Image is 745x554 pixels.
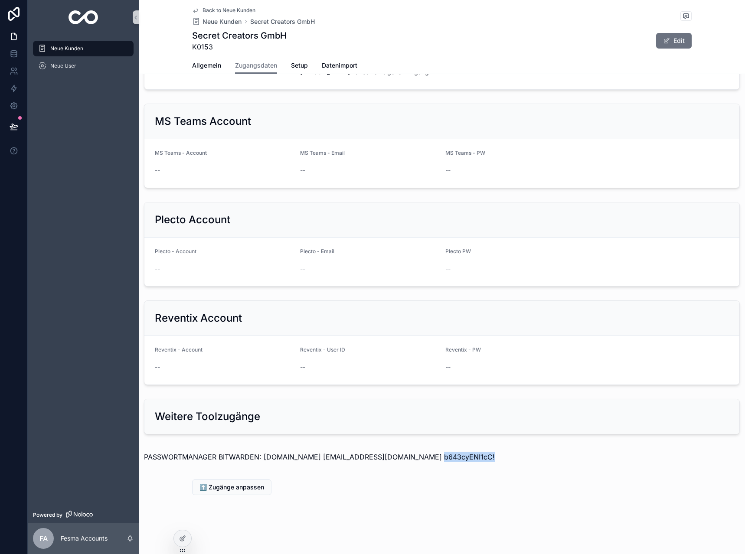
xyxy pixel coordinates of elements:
[656,33,692,49] button: Edit
[155,264,160,273] span: --
[69,10,98,24] img: App logo
[300,248,334,254] span: Plecto - Email
[155,150,207,156] span: MS Teams - Account
[291,61,308,70] span: Setup
[192,7,255,14] a: Back to Neue Kunden
[155,346,203,353] span: Reventix - Account
[300,264,305,273] span: --
[300,166,305,175] span: --
[61,534,108,543] p: Fesma Accounts
[235,58,277,74] a: Zugangsdaten
[291,58,308,75] a: Setup
[33,41,134,56] a: Neue Kunden
[192,29,287,42] h1: Secret Creators GmbH
[28,507,139,523] a: Powered by
[192,17,242,26] a: Neue Kunden
[155,166,160,175] span: --
[445,248,471,254] span: Plecto PW
[199,483,264,492] span: ⬆️ Zugänge anpassen
[300,363,305,372] span: --
[300,150,345,156] span: MS Teams - Email
[192,61,221,70] span: Allgemein
[50,45,83,52] span: Neue Kunden
[155,410,260,424] h2: Weitere Toolzugänge
[33,512,62,518] span: Powered by
[155,114,251,128] h2: MS Teams Account
[322,58,357,75] a: Datenimport
[192,42,287,52] span: K0153
[235,61,277,70] span: Zugangsdaten
[192,479,271,495] button: ⬆️ Zugänge anpassen
[300,346,345,353] span: Reventix - User ID
[144,452,740,462] p: PASSWORTMANAGER BITWARDEN: [DOMAIN_NAME] [EMAIL_ADDRESS][DOMAIN_NAME] b643cyENI1cC!
[39,533,48,544] span: FA
[322,61,357,70] span: Datenimport
[155,363,160,372] span: --
[445,166,451,175] span: --
[445,150,485,156] span: MS Teams - PW
[155,248,196,254] span: Plecto - Account
[28,35,139,85] div: scrollable content
[445,346,481,353] span: Reventix - PW
[192,58,221,75] a: Allgemein
[445,264,451,273] span: --
[203,7,255,14] span: Back to Neue Kunden
[203,17,242,26] span: Neue Kunden
[33,58,134,74] a: Neue User
[250,17,315,26] a: Secret Creators GmbH
[155,311,242,325] h2: Reventix Account
[50,62,76,69] span: Neue User
[445,363,451,372] span: --
[155,213,230,227] h2: Plecto Account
